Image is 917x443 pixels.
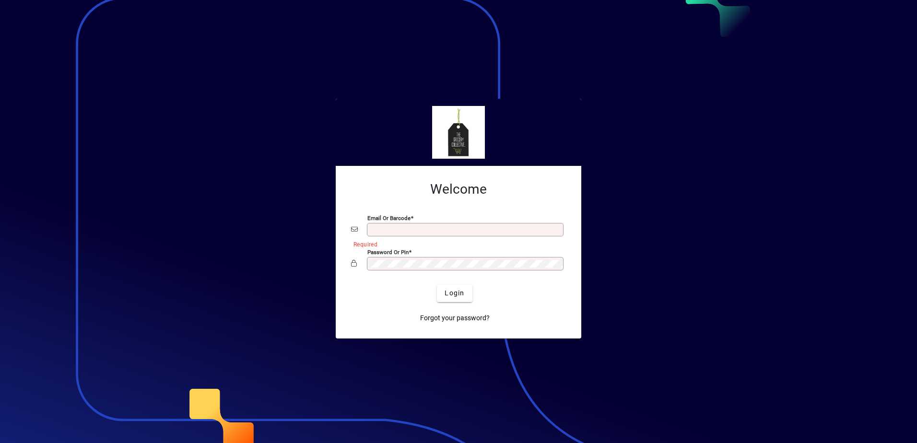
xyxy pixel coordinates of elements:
a: Forgot your password? [416,310,494,327]
span: Login [445,288,464,298]
mat-label: Email or Barcode [367,214,411,221]
mat-error: Required [353,239,558,249]
span: Forgot your password? [420,313,490,323]
button: Login [437,285,472,302]
h2: Welcome [351,181,566,198]
mat-label: Password or Pin [367,248,409,255]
